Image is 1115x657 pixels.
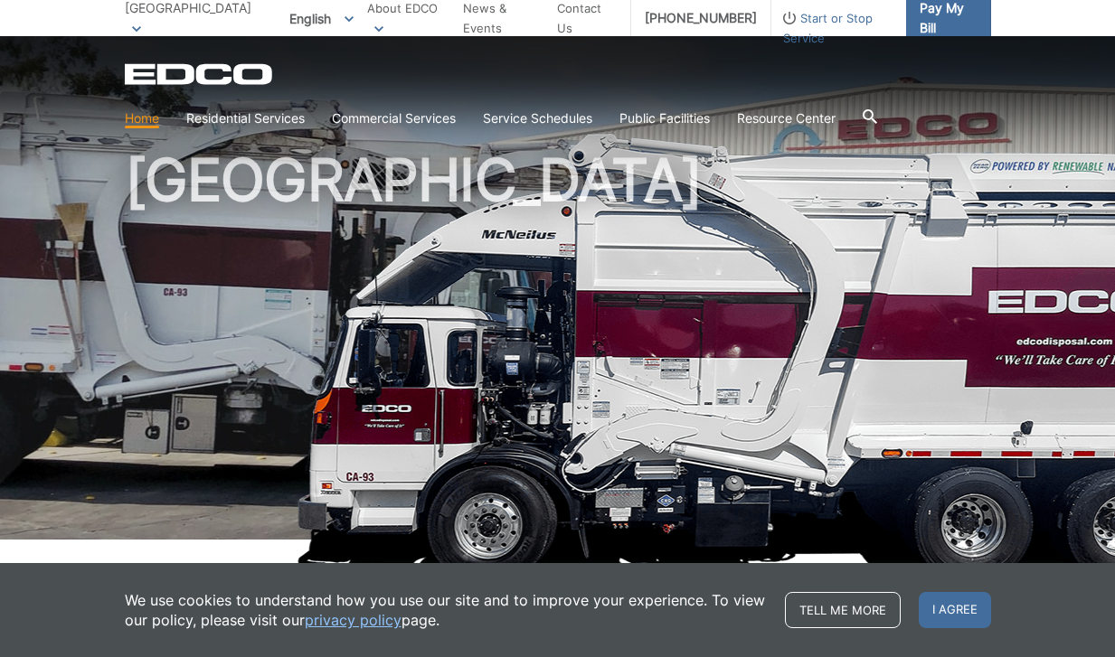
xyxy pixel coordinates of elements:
[305,610,402,630] a: privacy policy
[125,63,275,85] a: EDCD logo. Return to the homepage.
[737,108,836,128] a: Resource Center
[276,4,367,33] span: English
[125,151,991,548] h1: [GEOGRAPHIC_DATA]
[483,108,592,128] a: Service Schedules
[332,108,456,128] a: Commercial Services
[125,108,159,128] a: Home
[619,108,710,128] a: Public Facilities
[125,590,767,630] p: We use cookies to understand how you use our site and to improve your experience. To view our pol...
[186,108,305,128] a: Residential Services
